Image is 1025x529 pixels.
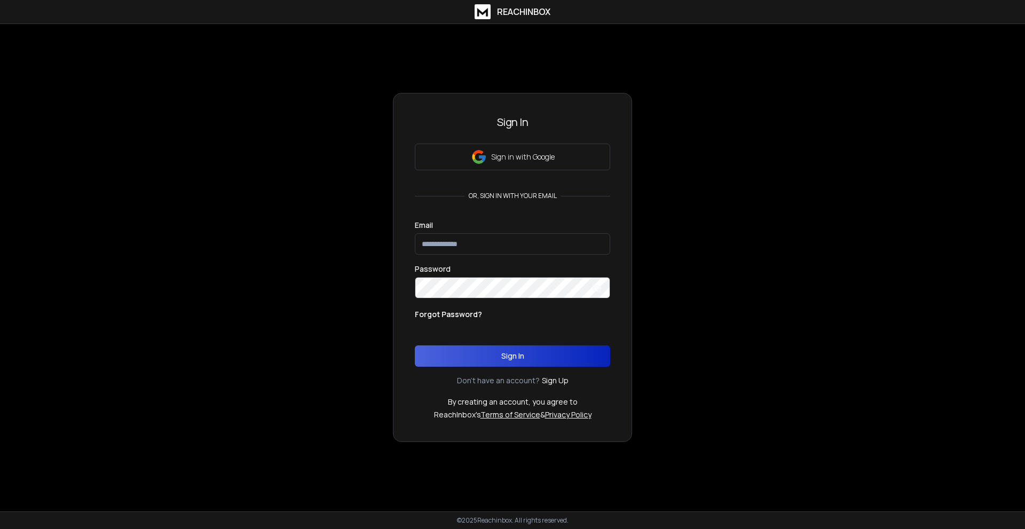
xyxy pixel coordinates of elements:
[415,345,610,367] button: Sign In
[415,115,610,130] h3: Sign In
[415,144,610,170] button: Sign in with Google
[545,409,592,420] a: Privacy Policy
[542,375,569,386] a: Sign Up
[415,222,433,229] label: Email
[475,4,491,19] img: logo
[475,4,550,19] a: ReachInbox
[464,192,561,200] p: or, sign in with your email
[415,309,482,320] p: Forgot Password?
[434,409,592,420] p: ReachInbox's &
[480,409,540,420] a: Terms of Service
[491,152,555,162] p: Sign in with Google
[448,397,578,407] p: By creating an account, you agree to
[415,265,451,273] label: Password
[497,5,550,18] h1: ReachInbox
[457,516,569,525] p: © 2025 Reachinbox. All rights reserved.
[457,375,540,386] p: Don't have an account?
